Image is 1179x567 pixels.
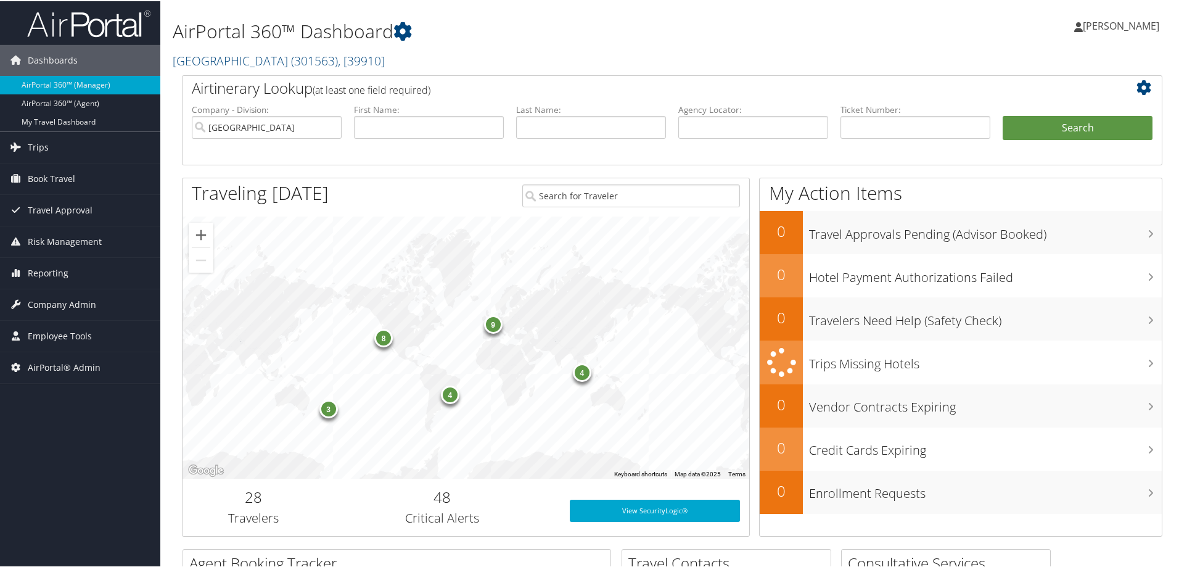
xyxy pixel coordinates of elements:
h1: Traveling [DATE] [192,179,329,205]
a: Open this area in Google Maps (opens a new window) [186,461,226,478]
h3: Travelers Need Help (Safety Check) [809,305,1162,328]
h2: 28 [192,486,315,507]
a: 0Hotel Payment Authorizations Failed [760,253,1162,296]
a: [GEOGRAPHIC_DATA] [173,51,385,68]
h1: My Action Items [760,179,1162,205]
div: 3 [319,398,337,416]
h3: Critical Alerts [334,508,551,526]
h2: 0 [760,220,803,241]
label: Ticket Number: [840,102,990,115]
span: Dashboards [28,44,78,75]
div: 8 [374,328,393,346]
span: Risk Management [28,225,102,256]
span: Company Admin [28,288,96,319]
span: Book Travel [28,162,75,193]
div: 4 [441,384,459,403]
span: (at least one field required) [313,82,430,96]
h2: 0 [760,306,803,327]
h3: Vendor Contracts Expiring [809,391,1162,415]
span: Reporting [28,257,68,288]
span: Travel Approval [28,194,92,225]
img: Google [186,461,226,478]
input: Search for Traveler [522,183,740,206]
h2: 48 [334,486,551,507]
h3: Hotel Payment Authorizations Failed [809,262,1162,285]
a: 0Enrollment Requests [760,470,1162,513]
h3: Credit Cards Expiring [809,434,1162,458]
label: Agency Locator: [678,102,828,115]
h2: Airtinerary Lookup [192,77,1071,97]
div: 9 [483,313,502,332]
span: AirPortal® Admin [28,351,101,382]
a: 0Travelers Need Help (Safety Check) [760,296,1162,339]
span: Map data ©2025 [675,470,721,476]
h2: 0 [760,479,803,500]
h3: Trips Missing Hotels [809,348,1162,371]
h3: Travel Approvals Pending (Advisor Booked) [809,218,1162,242]
h2: 0 [760,263,803,284]
h2: 0 [760,436,803,457]
a: 0Travel Approvals Pending (Advisor Booked) [760,210,1162,253]
a: Trips Missing Hotels [760,339,1162,383]
span: Employee Tools [28,320,92,350]
button: Search [1003,115,1152,139]
button: Zoom out [189,247,213,271]
button: Keyboard shortcuts [614,469,667,478]
div: 4 [572,362,591,381]
h3: Enrollment Requests [809,478,1162,501]
button: Zoom in [189,221,213,246]
label: Last Name: [516,102,666,115]
a: View SecurityLogic® [570,499,740,521]
span: ( 301563 ) [291,51,338,68]
a: Terms (opens in new tab) [728,470,746,476]
span: [PERSON_NAME] [1083,18,1159,31]
a: [PERSON_NAME] [1074,6,1172,43]
label: Company - Division: [192,102,342,115]
img: airportal-logo.png [27,8,150,37]
a: 0Credit Cards Expiring [760,426,1162,470]
h3: Travelers [192,508,315,526]
span: , [ 39910 ] [338,51,385,68]
h1: AirPortal 360™ Dashboard [173,17,839,43]
a: 0Vendor Contracts Expiring [760,383,1162,426]
label: First Name: [354,102,504,115]
span: Trips [28,131,49,162]
h2: 0 [760,393,803,414]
